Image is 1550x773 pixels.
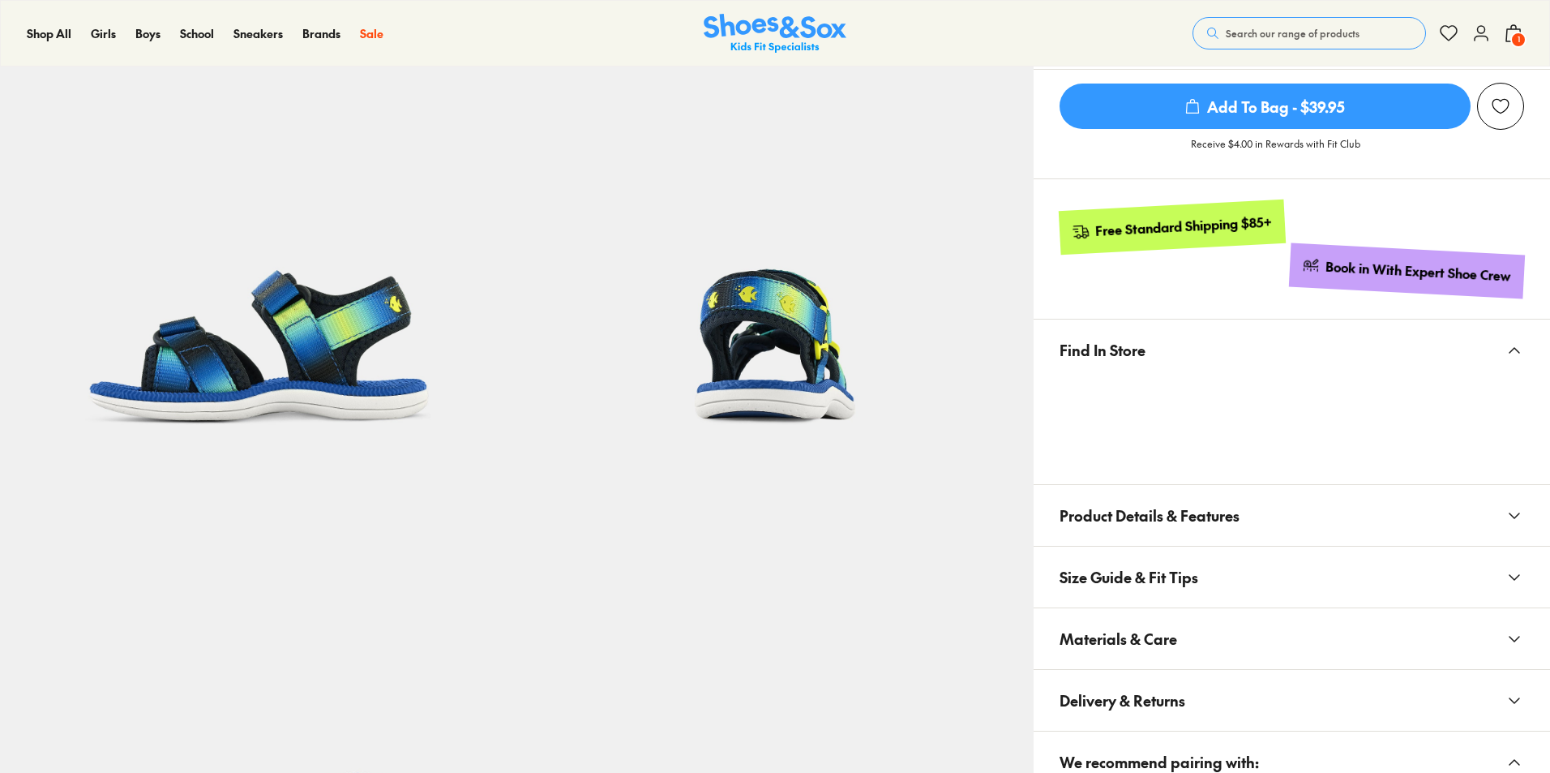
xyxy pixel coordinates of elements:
button: Materials & Care [1034,608,1550,669]
span: 1 [1510,32,1526,48]
div: Book in With Expert Shoe Crew [1325,258,1512,286]
button: Search our range of products [1192,17,1426,49]
a: Boys [135,25,161,42]
a: School [180,25,214,42]
span: Girls [91,25,116,41]
button: Size Guide & Fit Tips [1034,547,1550,608]
button: Product Details & Features [1034,485,1550,546]
button: Add To Bag - $39.95 [1060,83,1471,130]
span: Add To Bag - $39.95 [1060,84,1471,129]
a: Sale [360,25,383,42]
button: 1 [1504,15,1523,51]
span: Product Details & Features [1060,492,1240,539]
button: Find In Store [1034,320,1550,380]
span: Shop All [27,25,71,41]
a: Brands [302,25,340,42]
span: Brands [302,25,340,41]
iframe: Find in Store [1060,380,1524,465]
span: School [180,25,214,41]
a: Girls [91,25,116,42]
span: Boys [135,25,161,41]
span: Size Guide & Fit Tips [1060,553,1198,601]
button: Delivery & Returns [1034,670,1550,731]
a: Free Standard Shipping $85+ [1058,200,1285,255]
span: Sneakers [233,25,283,41]
span: Find In Store [1060,326,1145,374]
p: Receive $4.00 in Rewards with Fit Club [1191,136,1360,165]
span: Search our range of products [1226,26,1359,41]
a: Book in With Expert Shoe Crew [1289,243,1525,299]
span: Delivery & Returns [1060,676,1185,724]
img: SNS_Logo_Responsive.svg [704,14,846,54]
div: Free Standard Shipping $85+ [1094,213,1272,240]
span: Sale [360,25,383,41]
button: Add to Wishlist [1477,83,1524,130]
a: Sneakers [233,25,283,42]
span: Materials & Care [1060,615,1177,663]
a: Shop All [27,25,71,42]
a: Shoes & Sox [704,14,846,54]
